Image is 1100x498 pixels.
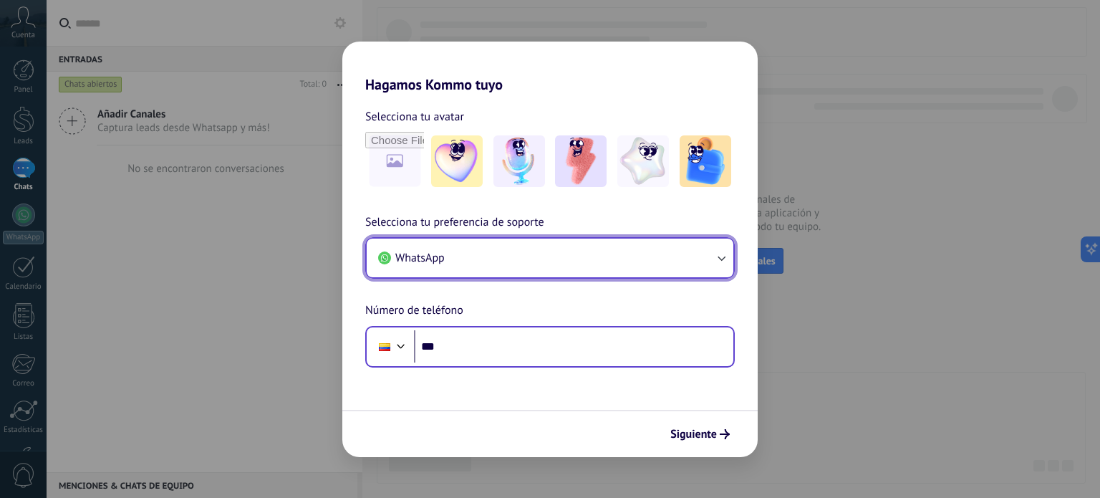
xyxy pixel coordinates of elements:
button: Siguiente [664,422,736,446]
img: -3.jpeg [555,135,607,187]
div: Colombia: + 57 [371,332,398,362]
span: Siguiente [670,429,717,439]
span: Selecciona tu preferencia de soporte [365,214,544,232]
img: -2.jpeg [493,135,545,187]
img: -4.jpeg [617,135,669,187]
span: Número de teléfono [365,302,463,320]
button: WhatsApp [367,239,733,277]
span: WhatsApp [395,251,445,265]
img: -5.jpeg [680,135,731,187]
span: Selecciona tu avatar [365,107,464,126]
img: -1.jpeg [431,135,483,187]
h2: Hagamos Kommo tuyo [342,42,758,93]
